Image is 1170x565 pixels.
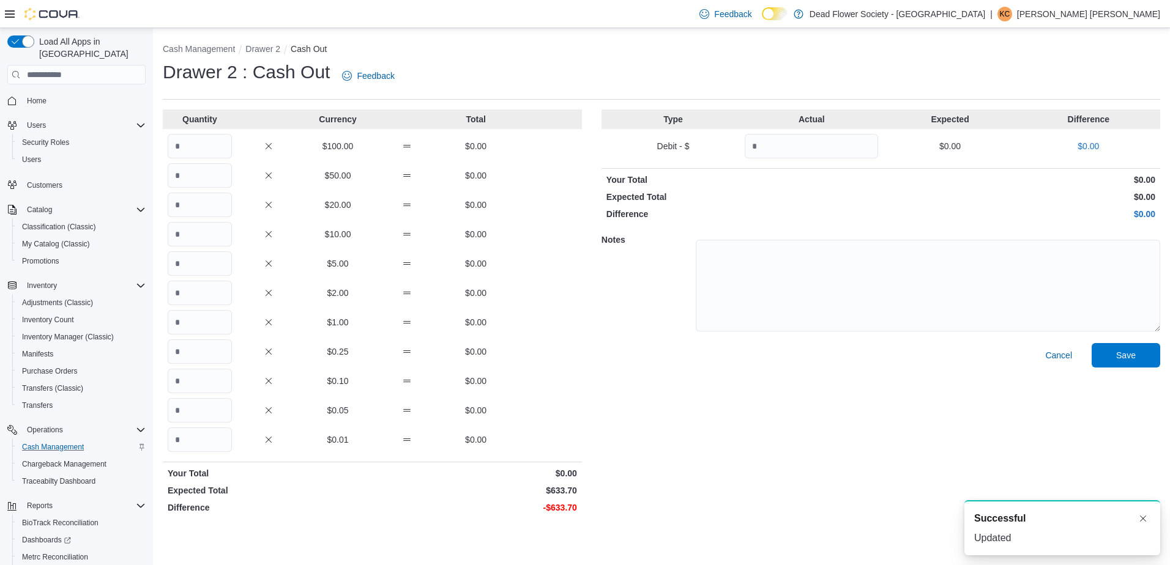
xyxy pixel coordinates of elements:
[168,281,232,305] input: Quantity
[22,423,146,437] span: Operations
[606,174,879,186] p: Your Total
[168,222,232,246] input: Quantity
[22,552,88,562] span: Metrc Reconciliation
[306,257,370,270] p: $5.00
[1040,343,1077,367] button: Cancel
[12,253,151,270] button: Promotions
[1017,7,1160,21] p: [PERSON_NAME] [PERSON_NAME]
[17,312,79,327] a: Inventory Count
[1116,349,1136,361] span: Save
[22,535,71,545] span: Dashboards
[17,398,58,413] a: Transfers
[22,155,41,164] span: Users
[17,135,74,150] a: Security Roles
[444,140,508,152] p: $0.00
[1092,343,1160,367] button: Save
[22,239,90,249] span: My Catalog (Classic)
[306,316,370,328] p: $1.00
[306,199,370,211] p: $20.00
[12,397,151,414] button: Transfers
[12,514,151,531] button: BioTrack Reconciliation
[444,199,508,211] p: $0.00
[762,7,788,20] input: Dark Mode
[22,93,146,108] span: Home
[168,339,232,364] input: Quantity
[17,533,76,547] a: Dashboards
[27,281,57,290] span: Inventory
[17,237,95,251] a: My Catalog (Classic)
[17,457,111,471] a: Chargeback Management
[168,467,370,479] p: Your Total
[306,287,370,299] p: $2.00
[306,113,370,125] p: Currency
[810,7,985,21] p: Dead Flower Society - [GEOGRAPHIC_DATA]
[883,174,1155,186] p: $0.00
[444,316,508,328] p: $0.00
[17,330,119,344] a: Inventory Manager (Classic)
[306,228,370,240] p: $10.00
[22,118,146,133] span: Users
[990,7,993,21] p: |
[27,96,47,106] span: Home
[27,205,52,215] span: Catalog
[168,484,370,497] p: Expected Total
[1045,349,1072,361] span: Cancel
[168,163,232,188] input: Quantity
[168,427,232,452] input: Quantity
[34,35,146,60] span: Load All Apps in [GEOGRAPHIC_DATA]
[22,278,146,293] span: Inventory
[883,113,1016,125] p: Expected
[17,152,46,167] a: Users
[163,44,235,54] button: Cash Management
[17,381,88,396] a: Transfers (Classic)
[606,208,879,220] p: Difference
[17,220,101,234] a: Classification (Classic)
[12,473,151,490] button: Traceabilty Dashboard
[1022,140,1155,152] p: $0.00
[12,380,151,397] button: Transfers (Classic)
[22,278,62,293] button: Inventory
[606,113,740,125] p: Type
[444,375,508,387] p: $0.00
[291,44,327,54] button: Cash Out
[12,345,151,363] button: Manifests
[374,467,576,479] p: $0.00
[17,220,146,234] span: Classification (Classic)
[745,113,878,125] p: Actual
[12,235,151,253] button: My Catalog (Classic)
[12,531,151,548] a: Dashboards
[22,177,146,192] span: Customers
[17,330,146,344] span: Inventory Manager (Classic)
[22,366,78,376] span: Purchase Orders
[22,94,51,108] a: Home
[17,347,58,361] a: Manifests
[12,363,151,380] button: Purchase Orders
[12,294,151,311] button: Adjustments (Classic)
[2,497,151,514] button: Reports
[2,175,151,193] button: Customers
[12,218,151,235] button: Classification (Classic)
[22,401,53,410] span: Transfers
[444,434,508,446] p: $0.00
[12,438,151,456] button: Cash Management
[22,518,99,528] span: BioTrack Reconciliation
[22,118,51,133] button: Users
[974,531,1150,545] div: Updated
[357,70,394,82] span: Feedback
[444,287,508,299] p: $0.00
[22,315,74,325] span: Inventory Count
[168,398,232,423] input: Quantity
[17,254,64,268] a: Promotions
[12,456,151,473] button: Chargeback Management
[12,134,151,151] button: Security Roles
[974,511,1150,526] div: Notification
[883,191,1155,203] p: $0.00
[163,43,1160,57] nav: An example of EuiBreadcrumbs
[22,178,67,193] a: Customers
[22,498,146,513] span: Reports
[168,501,370,514] p: Difference
[17,457,146,471] span: Chargeback Management
[22,476,95,486] span: Traceabilty Dashboard
[22,383,83,393] span: Transfers (Classic)
[17,364,146,379] span: Purchase Orders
